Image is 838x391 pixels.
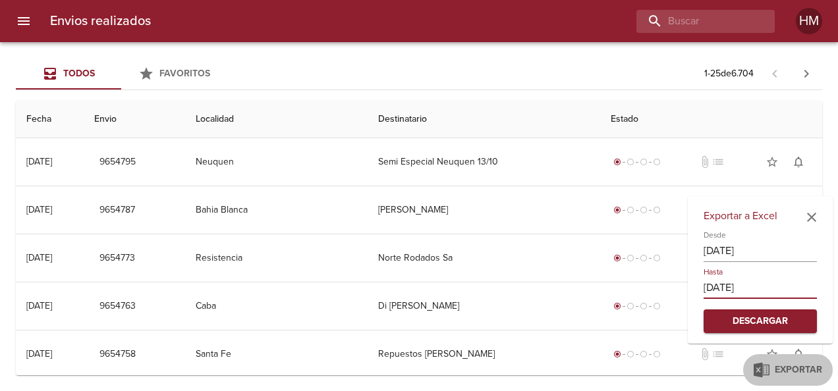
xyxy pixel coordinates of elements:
button: 9654787 [94,198,140,222]
span: Descargar [714,313,806,330]
span: radio_button_unchecked [627,302,634,310]
span: 9654787 [99,202,135,219]
div: [DATE] [26,204,52,215]
span: radio_button_unchecked [640,350,648,358]
td: Semi Especial Neuquen 13/10 [368,138,600,186]
div: [DATE] [26,156,52,167]
td: Repuestos [PERSON_NAME] [368,330,600,378]
span: radio_button_unchecked [640,158,648,166]
span: radio_button_unchecked [627,206,634,214]
td: Resistencia [185,234,368,282]
td: [PERSON_NAME] [368,186,600,234]
td: Caba [185,282,368,330]
span: star_border [766,155,779,169]
h6: Exportar a Excel [704,207,817,225]
button: menu [8,5,40,37]
label: Hasta [704,268,723,276]
th: Estado [600,101,822,138]
span: No tiene documentos adjuntos [698,155,712,169]
span: radio_button_unchecked [627,254,634,262]
button: Descargar [704,309,817,334]
span: Pagina siguiente [791,58,822,90]
th: Destinatario [368,101,600,138]
button: 9654795 [94,150,141,174]
input: buscar [636,10,752,33]
div: [DATE] [26,252,52,263]
label: Desde [704,231,726,239]
span: radio_button_checked [613,254,621,262]
span: radio_button_checked [613,302,621,310]
div: Generado [611,203,663,217]
span: No tiene documentos adjuntos [698,348,712,361]
div: HM [796,8,822,34]
div: Tabs Envios [16,58,227,90]
span: 9654763 [99,298,136,315]
div: [DATE] [26,348,52,359]
span: No tiene pedido asociado [712,348,725,361]
td: Santa Fe [185,330,368,378]
th: Envio [84,101,185,138]
span: Pagina anterior [759,66,791,80]
span: Todos [63,68,95,79]
td: Norte Rodados Sa [368,234,600,282]
div: [DATE] [26,300,52,311]
span: radio_button_unchecked [640,302,648,310]
div: Generado [611,348,663,361]
span: radio_button_unchecked [653,158,661,166]
div: Generado [611,300,663,313]
td: Di [PERSON_NAME] [368,282,600,330]
span: 9654773 [99,250,135,267]
span: 9654758 [99,346,136,363]
button: 9654763 [94,294,141,319]
span: notifications_none [792,348,805,361]
span: radio_button_unchecked [653,254,661,262]
span: radio_button_unchecked [653,350,661,358]
span: radio_button_checked [613,158,621,166]
span: radio_button_unchecked [627,158,634,166]
span: radio_button_unchecked [640,254,648,262]
button: Agregar a favoritos [759,149,785,175]
span: radio_button_checked [613,206,621,214]
span: radio_button_unchecked [653,302,661,310]
div: Generado [611,251,663,265]
span: Favoritos [159,68,210,79]
th: Localidad [185,101,368,138]
span: notifications_none [792,155,805,169]
h6: Envios realizados [50,11,151,32]
th: Fecha [16,101,84,138]
button: 9654773 [94,246,140,271]
span: radio_button_unchecked [653,206,661,214]
span: radio_button_unchecked [640,206,648,214]
span: star_border [766,348,779,361]
span: No tiene pedido asociado [712,155,725,169]
span: 9654795 [99,154,136,170]
span: radio_button_checked [613,350,621,358]
td: Neuquen [185,138,368,186]
button: 9654758 [94,342,141,367]
p: 1 - 25 de 6.704 [704,67,754,80]
span: radio_button_unchecked [627,350,634,358]
div: Generado [611,155,663,169]
td: Bahia Blanca [185,186,368,234]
